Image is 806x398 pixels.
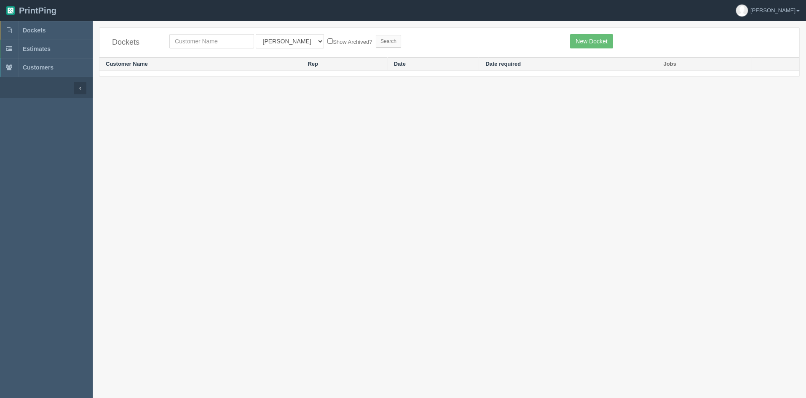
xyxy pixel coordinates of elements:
[485,61,521,67] a: Date required
[308,61,318,67] a: Rep
[736,5,748,16] img: avatar_default-7531ab5dedf162e01f1e0bb0964e6a185e93c5c22dfe317fb01d7f8cd2b1632c.jpg
[106,61,148,67] a: Customer Name
[23,45,51,52] span: Estimates
[327,38,333,44] input: Show Archived?
[112,38,157,47] h4: Dockets
[570,34,613,48] a: New Docket
[6,6,15,15] img: logo-3e63b451c926e2ac314895c53de4908e5d424f24456219fb08d385ab2e579770.png
[327,37,372,46] label: Show Archived?
[657,57,752,71] th: Jobs
[376,35,401,48] input: Search
[23,64,54,71] span: Customers
[394,61,406,67] a: Date
[23,27,46,34] span: Dockets
[169,34,254,48] input: Customer Name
